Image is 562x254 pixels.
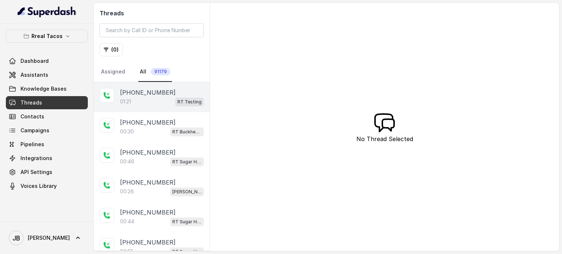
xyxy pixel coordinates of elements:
a: Assigned [100,62,127,82]
text: JB [12,234,20,242]
a: Pipelines [6,138,88,151]
p: 00:44 [120,218,134,225]
span: Knowledge Bases [20,85,67,92]
p: [PHONE_NUMBER] [120,208,176,217]
span: Voices Library [20,182,57,190]
button: (0) [100,43,123,56]
p: [PHONE_NUMBER] [120,118,176,127]
a: Dashboard [6,54,88,68]
a: [PERSON_NAME] [6,228,88,248]
span: API Settings [20,168,52,176]
p: [PHONE_NUMBER] [120,238,176,247]
p: RT Sugar Hill / EN [172,158,202,166]
a: Voices Library [6,179,88,193]
p: Rreal Tacos [31,32,63,41]
p: [PHONE_NUMBER] [120,88,176,97]
button: Rreal Tacos [6,30,88,43]
a: Integrations [6,152,88,165]
span: 91179 [151,68,171,75]
a: All91179 [138,62,172,82]
p: No Thread Selected [356,134,413,143]
span: Campaigns [20,127,49,134]
input: Search by Call ID or Phone Number [100,23,204,37]
h2: Threads [100,9,204,18]
p: RT Sugar Hill / EN [172,218,202,225]
p: 00:26 [120,188,134,195]
span: Integrations [20,155,52,162]
nav: Tabs [100,62,204,82]
p: 00:30 [120,128,134,135]
span: [PERSON_NAME] [28,234,70,242]
p: [PERSON_NAME] / EN [172,188,202,196]
p: [PHONE_NUMBER] [120,178,176,187]
a: API Settings [6,166,88,179]
p: RT Buckhead / EN [172,128,202,136]
a: Threads [6,96,88,109]
a: Campaigns [6,124,88,137]
span: Contacts [20,113,44,120]
span: Pipelines [20,141,44,148]
p: [PHONE_NUMBER] [120,148,176,157]
p: 00:46 [120,158,134,165]
a: Contacts [6,110,88,123]
a: Assistants [6,68,88,81]
span: Threads [20,99,42,106]
a: Knowledge Bases [6,82,88,95]
span: Dashboard [20,57,49,65]
img: light.svg [18,6,76,18]
span: Assistants [20,71,48,79]
p: 01:21 [120,98,131,105]
p: RT Testing [177,98,202,106]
